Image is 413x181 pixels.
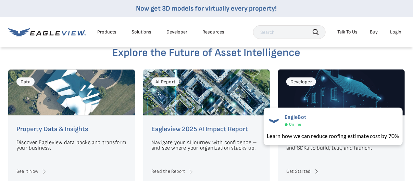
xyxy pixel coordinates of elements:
div: AI Report [151,78,179,86]
a: See it Now [16,168,127,176]
p: Discover Eagleview data packs and transform your business. [16,140,127,151]
div: Login [390,29,401,35]
div: Data [16,78,35,86]
img: EagleBot [267,114,281,128]
a: Buy [370,29,378,35]
span: EagleBot [285,114,306,121]
a: Get Started [286,168,397,176]
h4: Property Data & Insights [16,124,127,135]
div: Developer [286,78,316,86]
div: Talk To Us [337,29,358,35]
input: Search [253,25,326,39]
a: Developer [166,29,187,35]
span: Online [289,122,301,127]
p: Navigate your AI journey with confidence – and see where your organization stacks up. [151,140,262,151]
div: Solutions [132,29,151,35]
a: Now get 3D models for virtually every property! [136,4,277,13]
h2: Explore the Future of Asset Intelligence [8,47,405,58]
h4: Eagleview 2025 AI Impact Report [151,124,262,135]
div: Resources [202,29,224,35]
p: Developer user guides, API documentation, and SDKs to build, test, and launch. [286,140,397,151]
div: Products [97,29,116,35]
div: Learn how we can reduce roofing estimate cost by 70% [267,132,399,140]
a: Read the Report [151,168,262,176]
